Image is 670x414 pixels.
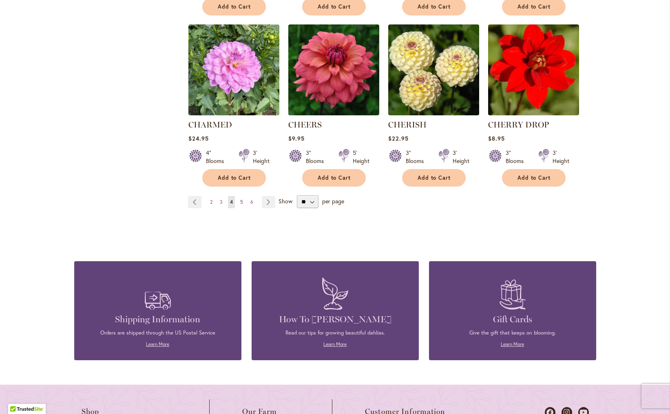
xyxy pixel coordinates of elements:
[250,199,253,205] span: 6
[441,314,584,325] h4: Gift Cards
[488,120,549,130] a: CHERRY DROP
[488,109,579,117] a: CHERRY DROP
[388,120,427,130] a: CHERISH
[288,24,379,115] img: CHEERS
[253,149,270,165] div: 3' Height
[418,174,451,181] span: Add to Cart
[86,314,229,325] h4: Shipping Information
[453,149,469,165] div: 3' Height
[220,199,223,205] span: 3
[288,120,322,130] a: CHEERS
[210,199,212,205] span: 2
[306,149,329,165] div: 3" Blooms
[388,24,479,115] img: CHERISH
[302,169,366,187] button: Add to Cart
[506,149,528,165] div: 3" Blooms
[406,149,429,165] div: 3" Blooms
[188,24,279,115] img: CHARMED
[240,199,243,205] span: 5
[218,196,225,208] a: 3
[264,314,407,325] h4: How To [PERSON_NAME]
[206,149,229,165] div: 4" Blooms
[218,174,251,181] span: Add to Cart
[388,134,409,142] span: $22.95
[488,134,505,142] span: $8.95
[248,196,255,208] a: 6
[517,3,551,10] span: Add to Cart
[188,134,209,142] span: $24.95
[353,149,369,165] div: 5' Height
[488,24,579,115] img: CHERRY DROP
[264,329,407,337] p: Read our tips for growing beautiful dahlias.
[502,169,566,187] button: Add to Cart
[322,197,344,205] span: per page
[441,329,584,337] p: Give the gift that keeps on blooming.
[388,109,479,117] a: CHERISH
[146,341,169,347] a: Learn More
[288,109,379,117] a: CHEERS
[6,385,29,408] iframe: Launch Accessibility Center
[238,196,245,208] a: 5
[323,341,347,347] a: Learn More
[218,3,251,10] span: Add to Cart
[208,196,214,208] a: 2
[288,134,305,142] span: $9.95
[230,199,233,205] span: 4
[188,120,232,130] a: CHARMED
[501,341,524,347] a: Learn More
[318,3,351,10] span: Add to Cart
[86,329,229,337] p: Orders are shipped through the US Postal Service
[279,197,292,205] span: Show
[553,149,569,165] div: 3' Height
[418,3,451,10] span: Add to Cart
[202,169,266,187] button: Add to Cart
[402,169,466,187] button: Add to Cart
[318,174,351,181] span: Add to Cart
[188,109,279,117] a: CHARMED
[517,174,551,181] span: Add to Cart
